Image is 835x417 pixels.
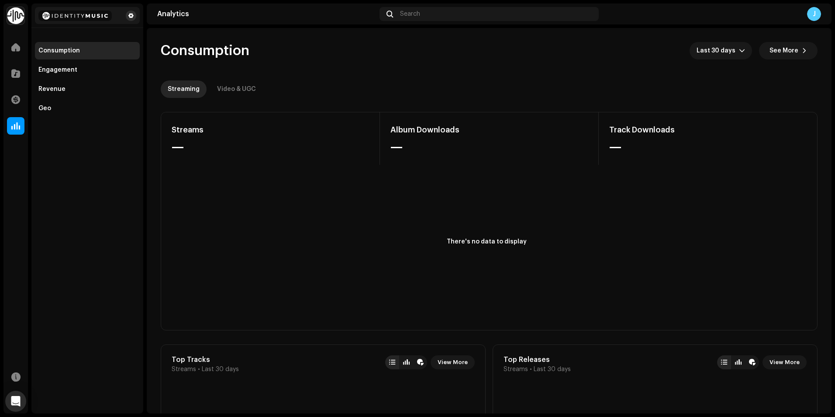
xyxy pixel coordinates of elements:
[7,7,24,24] img: 0f74c21f-6d1c-4dbc-9196-dbddad53419e
[504,366,528,373] span: Streams
[759,42,818,59] button: See More
[38,66,77,73] div: Engagement
[35,61,140,79] re-m-nav-item: Engagement
[35,100,140,117] re-m-nav-item: Geo
[739,42,745,59] div: dropdown trigger
[172,355,239,364] div: Top Tracks
[217,80,256,98] div: Video & UGC
[38,47,80,54] div: Consumption
[5,391,26,412] div: Open Intercom Messenger
[697,42,739,59] span: Last 30 days
[35,42,140,59] re-m-nav-item: Consumption
[504,355,571,364] div: Top Releases
[534,366,571,373] span: Last 30 days
[202,366,239,373] span: Last 30 days
[35,80,140,98] re-m-nav-item: Revenue
[157,10,376,17] div: Analytics
[769,42,798,59] span: See More
[807,7,821,21] div: J
[769,354,800,371] span: View More
[38,10,112,21] img: 2d8271db-5505-4223-b535-acbbe3973654
[168,80,200,98] div: Streaming
[438,354,468,371] span: View More
[763,355,807,369] button: View More
[530,366,532,373] span: •
[161,42,249,59] span: Consumption
[447,239,527,245] text: There's no data to display
[198,366,200,373] span: •
[400,10,420,17] span: Search
[38,105,51,112] div: Geo
[431,355,475,369] button: View More
[38,86,66,93] div: Revenue
[172,366,196,373] span: Streams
